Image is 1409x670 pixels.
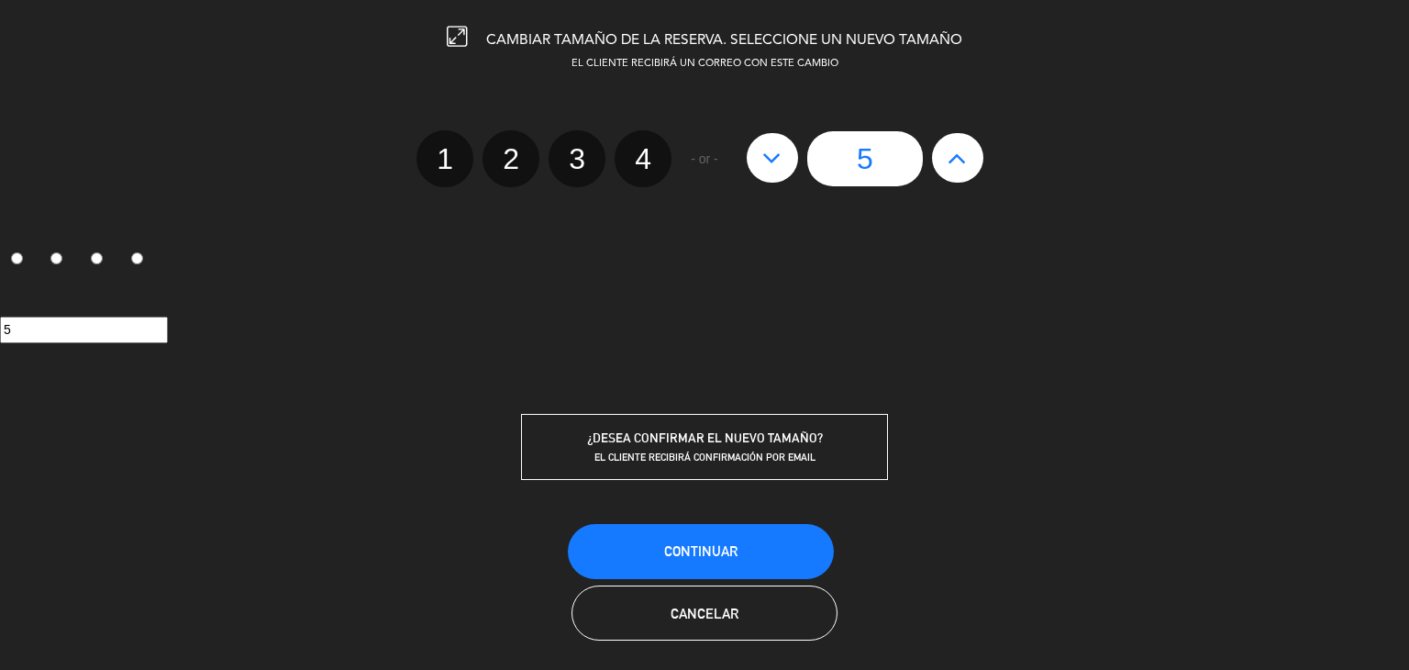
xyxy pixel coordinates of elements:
[568,524,834,579] button: Continuar
[671,606,738,621] span: Cancelar
[11,252,23,264] input: 1
[483,130,539,187] label: 2
[594,451,815,463] span: EL CLIENTE RECIBIRÁ CONFIRMACIÓN POR EMAIL
[615,130,671,187] label: 4
[549,130,605,187] label: 3
[571,59,838,69] span: EL CLIENTE RECIBIRÁ UN CORREO CON ESTE CAMBIO
[40,245,81,276] label: 2
[50,252,62,264] input: 2
[664,543,738,559] span: Continuar
[691,149,718,170] span: - or -
[486,33,962,48] span: CAMBIAR TAMAÑO DE LA RESERVA. SELECCIONE UN NUEVO TAMAÑO
[571,586,838,641] button: Cancelar
[81,245,121,276] label: 3
[120,245,161,276] label: 4
[416,130,473,187] label: 1
[91,252,103,264] input: 3
[587,430,823,445] span: ¿DESEA CONFIRMAR EL NUEVO TAMAÑO?
[131,252,143,264] input: 4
